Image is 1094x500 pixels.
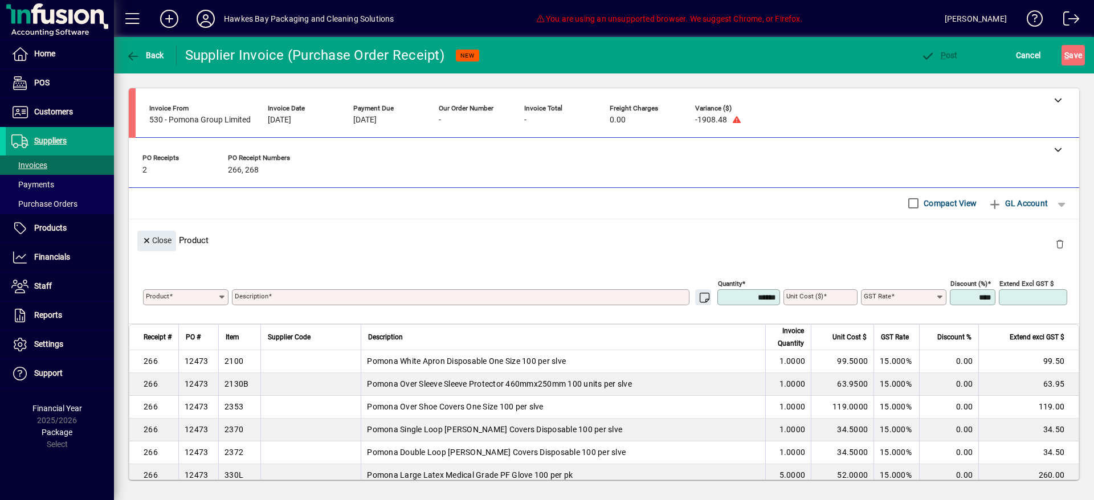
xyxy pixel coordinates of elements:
[921,198,977,209] label: Compact View
[919,419,978,441] td: 0.00
[1064,46,1082,64] span: ave
[149,116,251,125] span: 530 - Pomona Group Limited
[945,10,1007,28] div: [PERSON_NAME]
[361,350,765,373] td: Pomona White Apron Disposable One Size 100 per slve
[695,116,727,125] span: -1908.48
[6,214,114,243] a: Products
[185,46,444,64] div: Supplier Invoice (Purchase Order Receipt)
[921,51,958,60] span: ost
[919,396,978,419] td: 0.00
[881,331,909,343] span: GST Rate
[811,350,873,373] td: 99.5000
[6,194,114,214] a: Purchase Orders
[32,404,82,413] span: Financial Year
[361,441,765,464] td: Pomona Double Loop [PERSON_NAME] Covers Disposable 100 per slve
[144,331,172,343] span: Receipt #
[129,350,178,373] td: 266
[361,419,765,441] td: Pomona Single Loop [PERSON_NAME] Covers Disposable 100 per slve
[765,350,811,373] td: 1.0000
[937,331,971,343] span: Discount %
[178,464,218,487] td: 12473
[765,396,811,419] td: 1.0000
[1064,51,1069,60] span: S
[142,166,147,175] span: 2
[873,396,919,419] td: 15.000%
[999,279,1054,287] mat-label: Extend excl GST $
[6,272,114,301] a: Staff
[811,464,873,487] td: 52.0000
[439,116,441,125] span: -
[873,350,919,373] td: 15.000%
[919,441,978,464] td: 0.00
[42,428,72,437] span: Package
[978,373,1079,396] td: 63.95
[224,10,394,28] div: Hawkes Bay Packaging and Cleaning Solutions
[6,301,114,330] a: Reports
[811,419,873,441] td: 34.5000
[224,355,243,367] div: 2100
[129,373,178,396] td: 266
[34,49,55,58] span: Home
[178,396,218,419] td: 12473
[129,441,178,464] td: 266
[978,396,1079,419] td: 119.00
[1062,45,1085,65] button: Save
[6,243,114,272] a: Financials
[765,373,811,396] td: 1.0000
[919,373,978,396] td: 0.00
[6,69,114,97] a: POS
[610,116,626,125] span: 0.00
[178,441,218,464] td: 12473
[873,464,919,487] td: 15.000%
[941,51,946,60] span: P
[1046,231,1073,258] button: Delete
[978,441,1079,464] td: 34.50
[368,331,403,343] span: Description
[918,45,961,65] button: Post
[34,281,52,290] span: Staff
[361,464,765,487] td: Pomona Large Latex Medical Grade PF Glove 100 per pk
[811,373,873,396] td: 63.9500
[34,78,50,87] span: POS
[129,464,178,487] td: 266
[34,136,67,145] span: Suppliers
[1016,46,1041,64] span: Cancel
[1055,2,1080,39] a: Logout
[832,331,867,343] span: Unit Cost $
[1046,239,1073,249] app-page-header-button: Delete
[34,223,67,232] span: Products
[178,373,218,396] td: 12473
[978,419,1079,441] td: 34.50
[811,396,873,419] td: 119.0000
[361,373,765,396] td: Pomona Over Sleeve Sleeve Protector 460mmx250mm 100 units per slve
[6,155,114,175] a: Invoices
[919,350,978,373] td: 0.00
[268,116,291,125] span: [DATE]
[6,330,114,359] a: Settings
[6,40,114,68] a: Home
[151,9,187,29] button: Add
[873,441,919,464] td: 15.000%
[224,424,243,435] div: 2370
[6,175,114,194] a: Payments
[178,350,218,373] td: 12473
[765,464,811,487] td: 5.0000
[765,419,811,441] td: 1.0000
[1010,331,1064,343] span: Extend excl GST $
[34,339,63,349] span: Settings
[224,378,248,390] div: 2130B
[235,292,268,300] mat-label: Description
[786,292,823,300] mat-label: Unit Cost ($)
[34,107,73,116] span: Customers
[137,231,176,251] button: Close
[978,464,1079,487] td: 260.00
[114,45,177,65] app-page-header-button: Back
[142,231,172,250] span: Close
[129,396,178,419] td: 266
[6,98,114,126] a: Customers
[950,279,987,287] mat-label: Discount (%)
[178,419,218,441] td: 12473
[765,441,811,464] td: 1.0000
[226,331,239,343] span: Item
[224,446,243,458] div: 2372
